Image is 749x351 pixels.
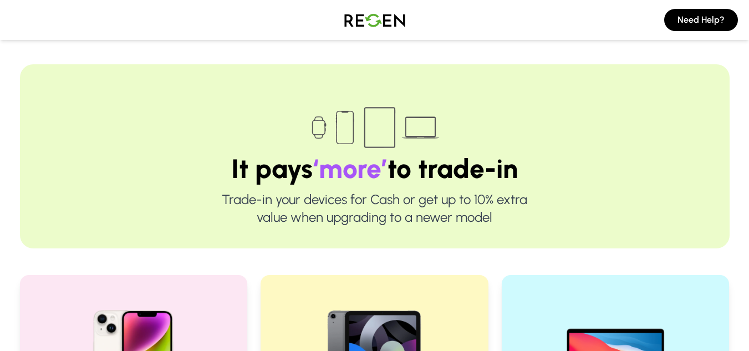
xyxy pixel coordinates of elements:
button: Need Help? [664,9,738,31]
p: Trade-in your devices for Cash or get up to 10% extra value when upgrading to a newer model [55,191,694,226]
img: Trade-in devices [305,100,444,155]
img: Logo [336,4,414,35]
h1: It pays to trade-in [55,155,694,182]
span: ‘more’ [313,152,388,185]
